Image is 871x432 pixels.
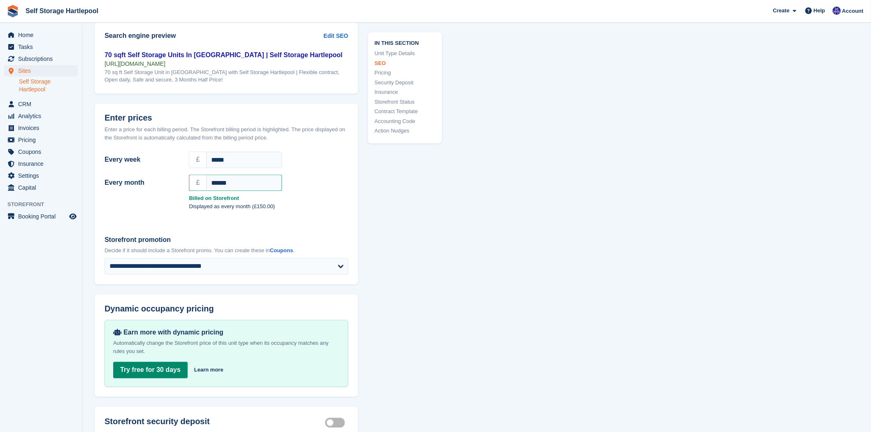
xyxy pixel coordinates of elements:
a: menu [4,182,78,193]
a: Coupons [270,248,293,254]
a: menu [4,122,78,134]
div: 70 sq ft Self Storage Unit in [GEOGRAPHIC_DATA] with Self Storage Hartlepool | Flexible contract,... [105,69,348,84]
span: Subscriptions [18,53,68,65]
a: Action Nudges [375,127,435,135]
a: Self Storage Hartlepool [22,4,102,18]
label: Every month [105,178,179,188]
div: 70 sqft Self Storage Units In [GEOGRAPHIC_DATA] | Self Storage Hartlepool [105,51,348,60]
span: Analytics [18,110,68,122]
label: Storefront promotion [105,235,348,245]
a: menu [4,158,78,170]
span: Dynamic occupancy pricing [105,304,214,314]
span: Booking Portal [18,211,68,222]
a: Try free for 30 days [113,362,188,379]
p: Automatically change the Storefront price of this unit type when its occupancy matches any rules ... [113,339,340,356]
h2: Search engine preview [105,33,324,40]
img: stora-icon-8386f47178a22dfd0bd8f6a31ec36ba5ce8667c1dd55bd0f319d3a0aa187defe.svg [7,5,19,17]
span: Insurance [18,158,68,170]
a: Edit SEO [324,32,348,41]
a: menu [4,65,78,77]
span: Settings [18,170,68,181]
span: Create [773,7,789,15]
a: Learn more [194,366,224,374]
a: menu [4,29,78,41]
h2: Storefront security deposit [105,417,325,427]
a: menu [4,41,78,53]
a: menu [4,110,78,122]
strong: Billed on Storefront [189,195,348,203]
span: Sites [18,65,68,77]
a: Self Storage Hartlepool [19,78,78,93]
a: SEO [375,59,435,67]
span: Capital [18,182,68,193]
span: Home [18,29,68,41]
span: Storefront [7,200,82,209]
span: Coupons [18,146,68,158]
a: Insurance [375,88,435,97]
a: menu [4,98,78,110]
a: menu [4,53,78,65]
span: Help [814,7,825,15]
div: [URL][DOMAIN_NAME] [105,60,348,68]
a: menu [4,146,78,158]
a: Contract Template [375,108,435,116]
a: Security Deposit [375,79,435,87]
div: Earn more with dynamic pricing [113,329,340,337]
a: Unit Type Details [375,50,435,58]
span: Account [842,7,864,15]
div: Enter a price for each billing period. The Storefront billing period is highlighted. The price di... [105,126,348,142]
span: Invoices [18,122,68,134]
a: menu [4,134,78,146]
a: Accounting Code [375,117,435,125]
span: CRM [18,98,68,110]
label: Every week [105,155,179,165]
a: Storefront Status [375,98,435,106]
p: Decide if it should include a Storefront promo. You can create these in . [105,247,348,255]
a: Preview store [68,211,78,221]
p: Displayed as every month (£150.00) [189,203,348,211]
span: Enter prices [105,114,152,123]
a: menu [4,211,78,222]
span: In this section [375,39,435,46]
a: menu [4,170,78,181]
span: Pricing [18,134,68,146]
span: Tasks [18,41,68,53]
label: Security deposit on [325,423,348,424]
img: Sean Wood [833,7,841,15]
a: Pricing [375,69,435,77]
